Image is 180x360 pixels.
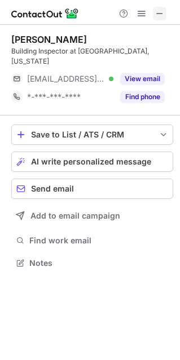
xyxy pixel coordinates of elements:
button: Reveal Button [120,91,165,103]
span: Add to email campaign [30,211,120,220]
span: Find work email [29,235,169,246]
button: Find work email [11,233,173,248]
button: Send email [11,179,173,199]
span: Send email [31,184,74,193]
span: AI write personalized message [31,157,151,166]
img: ContactOut v5.3.10 [11,7,79,20]
span: [EMAIL_ADDRESS][DOMAIN_NAME] [27,74,105,84]
button: Reveal Button [120,73,165,85]
button: AI write personalized message [11,152,173,172]
span: Notes [29,258,169,268]
button: Notes [11,255,173,271]
button: save-profile-one-click [11,125,173,145]
button: Add to email campaign [11,206,173,226]
div: Building Inspector at [GEOGRAPHIC_DATA], [US_STATE] [11,46,173,66]
div: Save to List / ATS / CRM [31,130,153,139]
div: [PERSON_NAME] [11,34,87,45]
